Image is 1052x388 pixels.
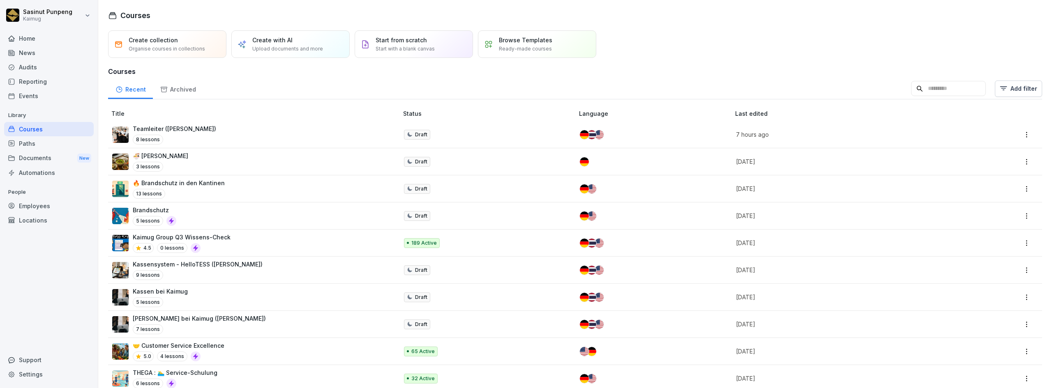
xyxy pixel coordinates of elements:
[736,266,954,274] p: [DATE]
[499,45,552,53] p: Ready-made courses
[133,206,176,214] p: Brandschutz
[580,239,589,248] img: de.svg
[736,320,954,328] p: [DATE]
[133,324,163,334] p: 7 lessons
[23,16,72,22] p: Kaimug
[580,374,589,383] img: de.svg
[403,109,576,118] p: Status
[77,154,91,163] div: New
[415,131,427,138] p: Draft
[411,375,435,382] p: 32 Active
[112,289,129,305] img: dl77onhohrz39aq74lwupjv4.png
[4,353,94,367] div: Support
[133,216,163,226] p: 5 lessons
[157,243,187,253] p: 0 lessons
[415,158,427,165] p: Draft
[580,184,589,193] img: de.svg
[133,287,188,296] p: Kassen bei Kaimug
[133,124,216,133] p: Teamleiter ([PERSON_NAME])
[4,367,94,381] div: Settings
[415,185,427,193] p: Draft
[4,151,94,166] a: DocumentsNew
[736,130,954,139] p: 7 hours ago
[133,341,224,350] p: 🤝 Customer Service Excellence
[736,374,954,383] p: [DATE]
[252,36,293,44] p: Create with AI
[736,239,954,247] p: [DATE]
[595,239,604,248] img: us.svg
[4,136,94,151] a: Paths
[415,266,427,274] p: Draft
[108,67,1042,76] h3: Courses
[376,36,427,44] p: Start from scratch
[587,211,596,220] img: us.svg
[133,135,163,145] p: 8 lessons
[736,293,954,301] p: [DATE]
[595,320,604,329] img: us.svg
[595,293,604,302] img: us.svg
[4,213,94,227] a: Locations
[580,293,589,302] img: de.svg
[4,46,94,60] a: News
[580,347,589,356] img: us.svg
[133,162,163,172] p: 3 lessons
[133,233,231,241] p: Kaimug Group Q3 Wissens-Check
[133,260,263,269] p: Kassensystem - HelloTESS ([PERSON_NAME])
[133,297,163,307] p: 5 lessons
[112,208,129,224] img: b0iy7e1gfawqjs4nezxuanzk.png
[4,151,94,166] div: Documents
[133,179,225,187] p: 🔥 Brandschutz in den Kantinen
[595,130,604,139] img: us.svg
[143,353,151,360] p: 5.0
[995,80,1042,97] button: Add filter
[587,374,596,383] img: us.svg
[133,270,163,280] p: 9 lessons
[108,78,153,99] a: Recent
[735,109,964,118] p: Last edited
[415,294,427,301] p: Draft
[580,320,589,329] img: de.svg
[411,239,437,247] p: 189 Active
[415,321,427,328] p: Draft
[4,186,94,199] p: People
[579,109,732,118] p: Language
[587,347,596,356] img: de.svg
[736,347,954,356] p: [DATE]
[4,199,94,213] a: Employees
[4,122,94,136] a: Courses
[120,10,150,21] h1: Courses
[736,157,954,166] p: [DATE]
[411,348,435,355] p: 65 Active
[4,89,94,103] a: Events
[587,293,596,302] img: th.svg
[4,109,94,122] p: Library
[4,74,94,89] a: Reporting
[112,126,129,143] img: pytyph5pk76tu4q1kwztnixg.png
[143,244,151,252] p: 4.5
[112,316,129,333] img: dl77onhohrz39aq74lwupjv4.png
[157,351,187,361] p: 4 lessons
[4,60,94,74] a: Audits
[111,109,400,118] p: Title
[587,266,596,275] img: th.svg
[112,343,129,360] img: t4pbym28f6l0mdwi5yze01sv.png
[587,130,596,139] img: th.svg
[580,211,589,220] img: de.svg
[23,9,72,16] p: Sasinut Punpeng
[580,266,589,275] img: de.svg
[736,184,954,193] p: [DATE]
[587,239,596,248] img: th.svg
[415,212,427,220] p: Draft
[153,78,203,99] a: Archived
[112,235,129,251] img: e5wlzal6fzyyu8pkl39fd17k.png
[4,31,94,46] a: Home
[4,165,94,180] a: Automations
[112,370,129,387] img: wcu8mcyxm0k4gzhvf0psz47j.png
